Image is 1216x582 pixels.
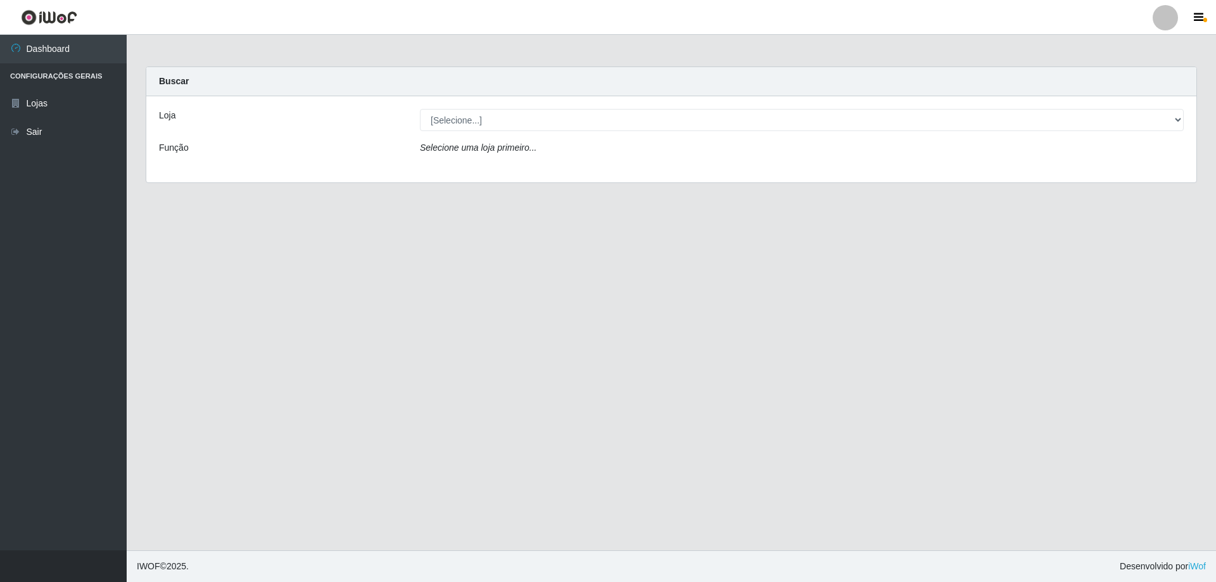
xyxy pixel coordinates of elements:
span: © 2025 . [137,560,189,573]
img: CoreUI Logo [21,9,77,25]
span: Desenvolvido por [1120,560,1206,573]
a: iWof [1188,561,1206,571]
i: Selecione uma loja primeiro... [420,142,536,153]
label: Loja [159,109,175,122]
strong: Buscar [159,76,189,86]
span: IWOF [137,561,160,571]
label: Função [159,141,189,155]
